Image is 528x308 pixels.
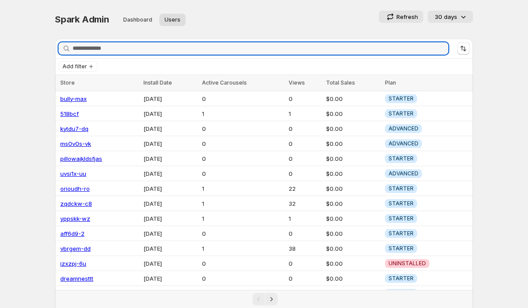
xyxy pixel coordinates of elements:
td: 0 [199,151,286,166]
td: 1 [199,196,286,211]
td: 0 [286,121,323,136]
button: Dashboard overview [118,14,158,26]
td: $0.00 [323,241,383,256]
p: Refresh [396,12,418,21]
td: 0 [199,286,286,301]
td: $0.00 [323,211,383,226]
span: STARTER [389,110,414,117]
td: 1 [199,211,286,226]
td: $0.00 [323,151,383,166]
a: bully-max [60,95,87,102]
td: 0 [199,166,286,181]
span: STARTER [389,230,414,237]
td: 0 [286,166,323,181]
a: pillowajkldsfjas [60,155,102,162]
button: Refresh [379,11,423,23]
span: STARTER [389,155,414,162]
span: STARTER [389,275,414,282]
td: [DATE] [141,211,199,226]
td: 0 [286,271,323,286]
a: ms0v0s-vk [60,140,91,147]
span: ADVANCED [389,125,418,132]
span: Dashboard [123,16,152,23]
span: Users [165,16,180,23]
td: [DATE] [141,91,199,106]
span: STARTER [389,185,414,192]
td: [DATE] [141,196,199,211]
a: orioudh-ro [60,185,90,192]
td: 0 [199,256,286,271]
td: $0.00 [323,226,383,241]
td: 0 [199,226,286,241]
span: STARTER [389,95,414,102]
td: 0 [199,91,286,106]
td: 0 [286,151,323,166]
td: [DATE] [141,106,199,121]
td: 0 [286,286,323,301]
td: [DATE] [141,121,199,136]
span: Add filter [62,63,87,70]
td: [DATE] [141,166,199,181]
td: $0.00 [323,91,383,106]
td: 0 [199,271,286,286]
nav: Pagination [55,290,473,308]
span: Install Date [143,79,172,86]
td: 0 [286,136,323,151]
span: ADVANCED [389,170,418,177]
td: 1 [199,106,286,121]
button: Add filter [59,61,98,72]
span: STARTER [389,245,414,252]
button: User management [159,14,186,26]
td: 22 [286,181,323,196]
td: 0 [199,121,286,136]
td: 0 [286,226,323,241]
span: ADVANCED [389,140,418,147]
span: UNINSTALLED [389,260,426,267]
td: [DATE] [141,226,199,241]
td: [DATE] [141,286,199,301]
span: Active Carousels [202,79,247,86]
a: 518bcf [60,110,79,117]
td: $0.00 [323,196,383,211]
span: STARTER [389,215,414,222]
td: 1 [199,181,286,196]
span: Spark Admin [55,14,109,25]
td: $0.00 [323,256,383,271]
a: yppskk-wz [60,215,90,222]
td: 0 [286,91,323,106]
button: Sort the results [457,42,469,55]
td: [DATE] [141,136,199,151]
td: 0 [199,136,286,151]
td: $0.00 [323,106,383,121]
td: $0.00 [323,136,383,151]
a: zqdckw-c8 [60,200,92,207]
a: dreamnesttt [60,275,93,282]
span: Plan [385,79,396,86]
a: aff6d9-2 [60,230,84,237]
td: 38 [286,241,323,256]
span: Store [60,79,75,86]
button: 30 days [428,11,473,23]
a: uvsi1x-uu [60,170,86,177]
td: $0.00 [323,271,383,286]
span: Total Sales [326,79,355,86]
td: 1 [199,241,286,256]
td: 1 [286,211,323,226]
td: $0.00 [323,166,383,181]
td: 0 [286,256,323,271]
td: $0.00 [323,286,383,301]
a: kytdu7-dq [60,125,88,132]
span: STARTER [389,200,414,207]
td: 1 [286,106,323,121]
td: 32 [286,196,323,211]
p: 30 days [435,12,457,21]
td: [DATE] [141,151,199,166]
td: [DATE] [141,181,199,196]
td: $0.00 [323,121,383,136]
td: [DATE] [141,256,199,271]
a: izxzpj-6u [60,260,86,267]
td: [DATE] [141,241,199,256]
td: $0.00 [323,181,383,196]
span: Views [289,79,305,86]
button: Next [265,293,278,305]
